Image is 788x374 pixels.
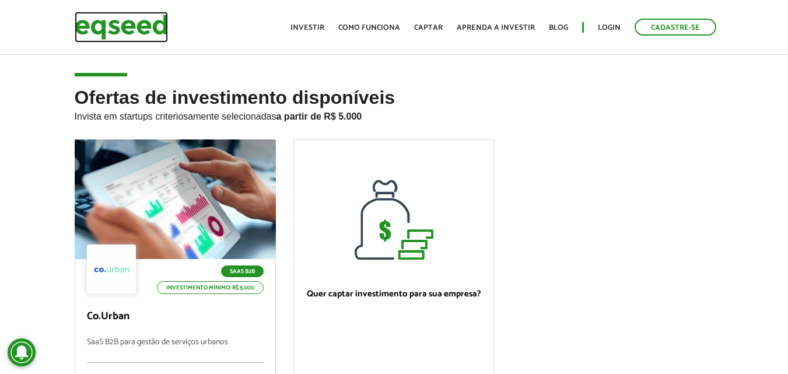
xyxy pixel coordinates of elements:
[75,108,714,122] p: Invista em startups criteriosamente selecionadas
[87,310,264,323] p: Co.Urban
[414,24,443,32] a: Captar
[221,265,264,277] p: SaaS B2B
[157,281,264,294] p: Investimento mínimo: R$ 5.000
[290,24,324,32] a: Investir
[75,88,714,139] h2: Ofertas de investimento disponíveis
[457,24,535,32] a: Aprenda a investir
[306,289,482,299] p: Quer captar investimento para sua empresa?
[87,338,264,363] p: SaaS B2B para gestão de serviços urbanos
[635,19,716,36] a: Cadastre-se
[598,24,621,32] a: Login
[276,111,362,121] strong: a partir de R$ 5.000
[549,24,568,32] a: Blog
[75,12,168,43] img: EqSeed
[338,24,400,32] a: Como funciona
